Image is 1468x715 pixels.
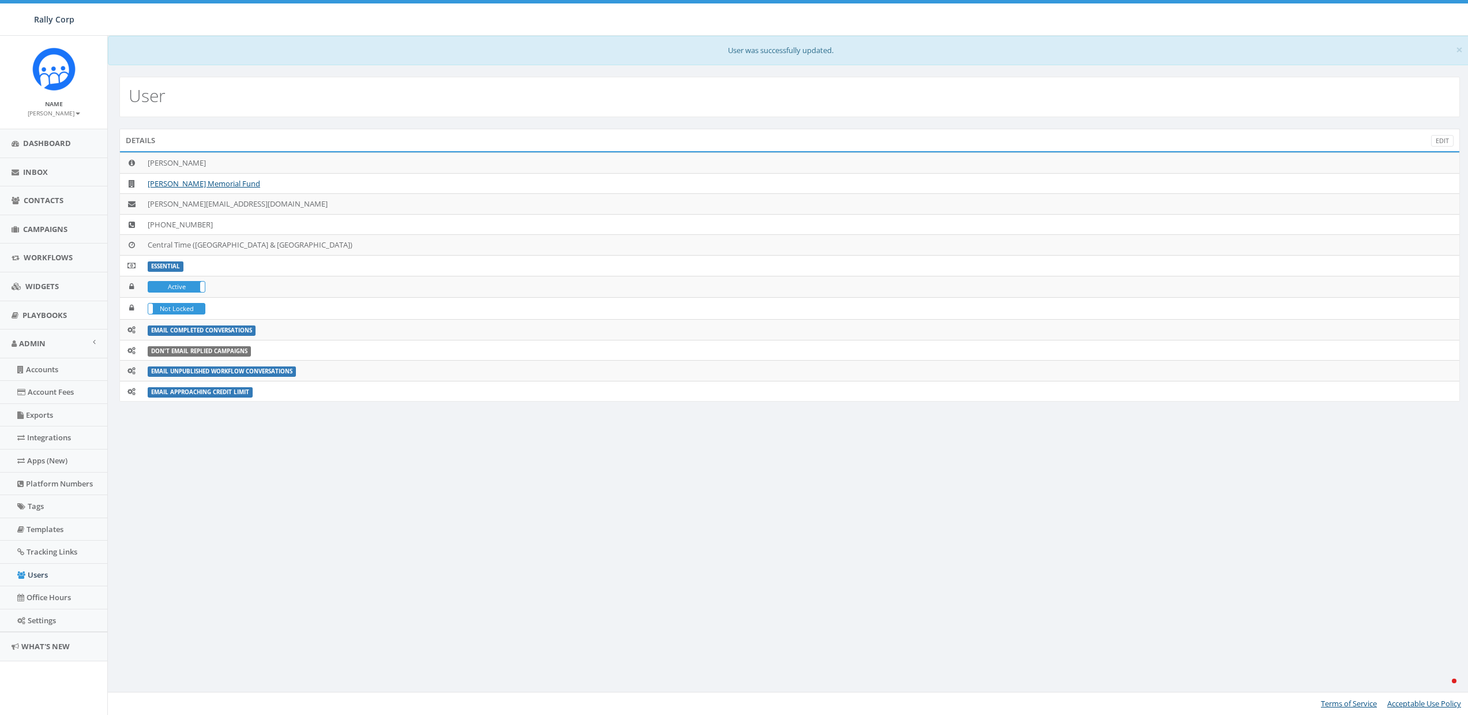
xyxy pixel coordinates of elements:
[19,338,46,349] span: Admin
[25,281,59,291] span: Widgets
[148,346,251,357] label: Don't Email Replied Campaigns
[148,387,253,398] label: Email Approaching Credit Limit
[148,366,296,377] label: Email Unpublished Workflow Conversations
[1456,42,1463,58] span: ×
[1456,44,1463,56] button: Close
[148,282,205,293] label: Active
[1431,135,1454,147] a: Edit
[143,214,1459,235] td: [PHONE_NUMBER]
[148,281,205,293] div: ActiveIn Active
[24,252,73,263] span: Workflows
[28,107,80,118] a: [PERSON_NAME]
[28,109,80,117] small: [PERSON_NAME]
[22,310,67,320] span: Playbooks
[1321,698,1377,709] a: Terms of Service
[148,325,256,336] label: Email Completed Conversations
[45,100,63,108] small: Name
[143,194,1459,215] td: [PERSON_NAME][EMAIL_ADDRESS][DOMAIN_NAME]
[34,14,74,25] span: Rally Corp
[23,224,67,234] span: Campaigns
[1387,698,1461,709] a: Acceptable Use Policy
[148,303,205,315] div: LockedNot Locked
[1429,676,1456,703] iframe: Intercom live chat
[143,153,1459,174] td: [PERSON_NAME]
[21,641,70,652] span: What's New
[148,304,205,315] label: Not Locked
[148,261,183,272] label: ESSENTIAL
[32,47,76,91] img: Icon_1.png
[23,167,48,177] span: Inbox
[148,178,260,189] a: [PERSON_NAME] Memorial Fund
[24,195,63,205] span: Contacts
[143,235,1459,256] td: Central Time ([GEOGRAPHIC_DATA] & [GEOGRAPHIC_DATA])
[23,138,71,148] span: Dashboard
[119,129,1460,152] div: Details
[129,86,166,105] h2: User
